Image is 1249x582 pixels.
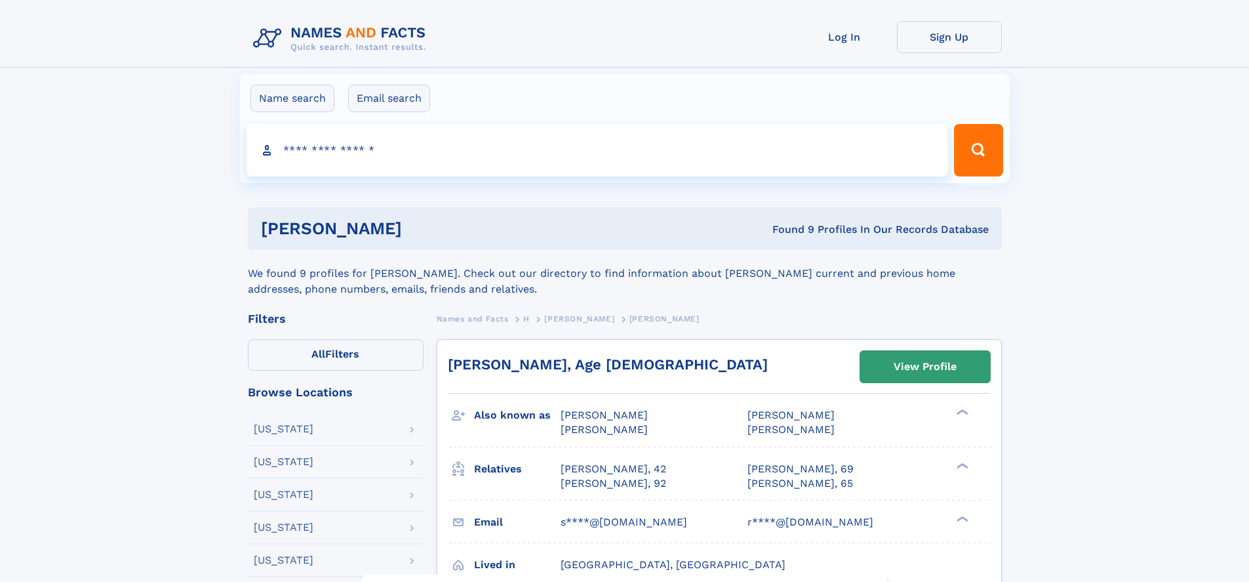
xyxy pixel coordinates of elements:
[254,457,313,467] div: [US_STATE]
[544,310,614,327] a: [PERSON_NAME]
[587,222,989,237] div: Found 9 Profiles In Our Records Database
[561,462,666,476] a: [PERSON_NAME], 42
[474,511,561,533] h3: Email
[474,458,561,480] h3: Relatives
[250,85,334,112] label: Name search
[448,356,768,373] a: [PERSON_NAME], Age [DEMOGRAPHIC_DATA]
[348,85,430,112] label: Email search
[248,21,437,56] img: Logo Names and Facts
[254,522,313,533] div: [US_STATE]
[894,352,957,382] div: View Profile
[248,386,424,398] div: Browse Locations
[248,313,424,325] div: Filters
[561,558,785,571] span: [GEOGRAPHIC_DATA], [GEOGRAPHIC_DATA]
[954,124,1002,177] button: Search Button
[254,424,313,434] div: [US_STATE]
[953,514,969,523] div: ❯
[254,555,313,566] div: [US_STATE]
[544,314,614,323] span: [PERSON_NAME]
[561,423,648,436] span: [PERSON_NAME]
[953,461,969,470] div: ❯
[792,21,897,53] a: Log In
[561,409,648,421] span: [PERSON_NAME]
[629,314,700,323] span: [PERSON_NAME]
[523,314,530,323] span: H
[561,476,666,491] a: [PERSON_NAME], 92
[897,21,1002,53] a: Sign Up
[474,404,561,426] h3: Also known as
[474,554,561,576] h3: Lived in
[248,250,1002,297] div: We found 9 profiles for [PERSON_NAME]. Check out our directory to find information about [PERSON_...
[747,423,835,436] span: [PERSON_NAME]
[747,462,854,476] a: [PERSON_NAME], 69
[953,408,969,417] div: ❯
[247,124,949,177] input: search input
[248,339,424,371] label: Filters
[860,351,990,383] a: View Profile
[311,348,325,360] span: All
[261,220,587,237] h1: [PERSON_NAME]
[523,310,530,327] a: H
[254,489,313,500] div: [US_STATE]
[747,476,853,491] a: [PERSON_NAME], 65
[437,310,509,327] a: Names and Facts
[747,409,835,421] span: [PERSON_NAME]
